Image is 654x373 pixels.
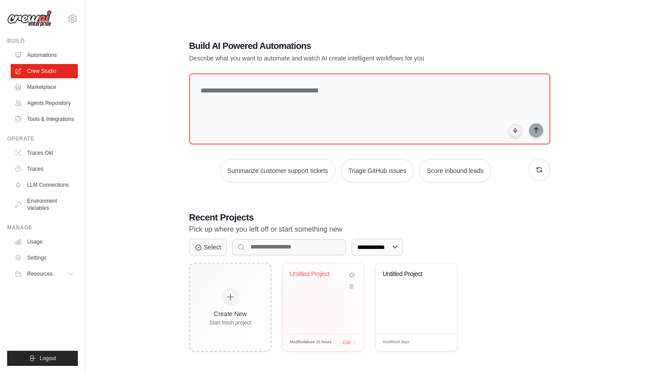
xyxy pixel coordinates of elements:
button: Add to favorites [347,270,357,280]
div: Untitled Project [383,270,436,278]
button: Resources [11,267,78,281]
h1: Build AI Powered Automations [189,40,488,52]
div: Create New [209,309,251,318]
a: Crew Studio [11,64,78,78]
div: Manage [7,224,78,231]
a: Marketplace [11,80,78,94]
button: Triage GitHub issues [341,159,414,183]
a: Agents Repository [11,96,78,110]
button: Summarize customer support tickets [220,159,335,183]
span: Resources [27,270,52,277]
button: Select [189,239,227,256]
p: Describe what you want to automate and watch AI create intelligent workflows for you [189,54,488,63]
div: Untitled Project [290,270,343,278]
img: Logo [7,10,52,27]
a: Traces [11,162,78,176]
button: Get new suggestions [528,159,550,181]
button: Logout [7,351,78,366]
div: Operate [7,135,78,142]
p: Pick up where you left off or start something new [189,224,550,235]
button: Delete project [347,282,357,291]
span: Modified about 22 hours [290,339,331,345]
div: Build [7,37,78,44]
span: Edit [343,339,351,346]
span: Modified 4 days [383,339,410,345]
a: Tools & Integrations [11,112,78,126]
a: Environment Variables [11,194,78,215]
a: LLM Connections [11,178,78,192]
iframe: Chat Widget [610,330,654,373]
span: Edit [436,339,444,346]
span: Logout [40,355,56,362]
div: Start fresh project [209,319,251,326]
a: Settings [11,251,78,265]
a: Automations [11,48,78,62]
button: Score inbound leads [419,159,491,183]
a: Usage [11,235,78,249]
button: Click to speak your automation idea [509,124,522,137]
h3: Recent Projects [189,211,550,224]
a: Traces Old [11,146,78,160]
